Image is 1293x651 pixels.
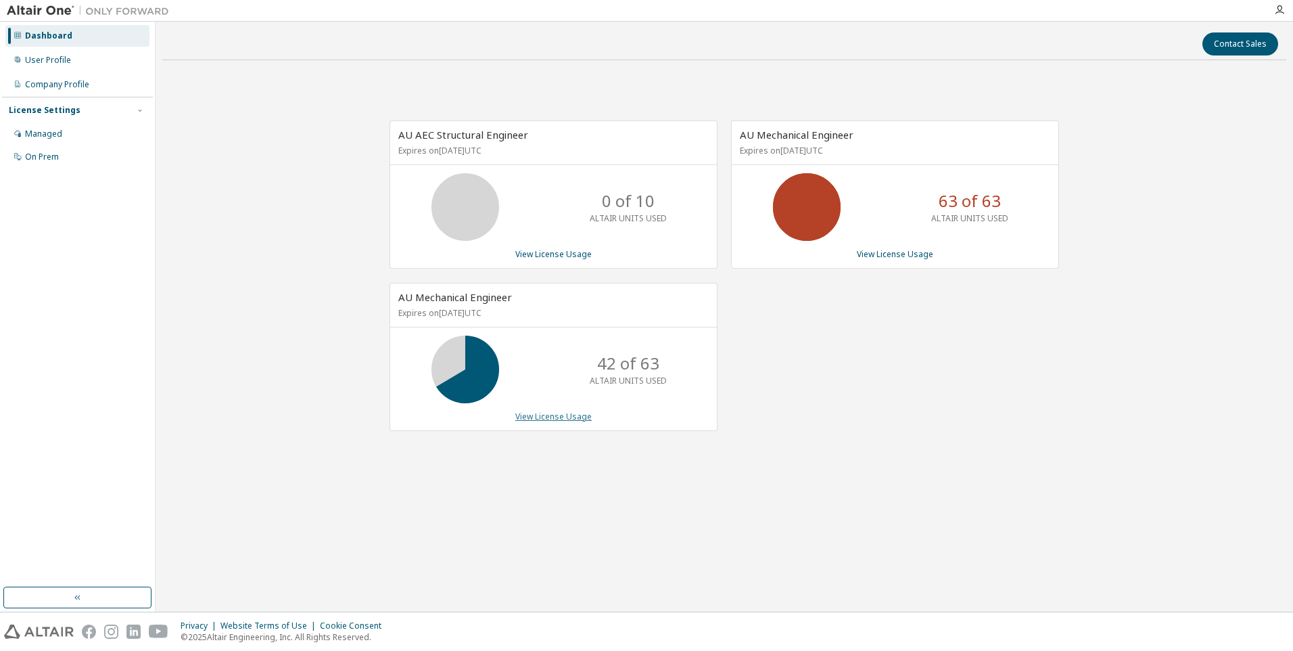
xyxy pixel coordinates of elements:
[220,621,320,631] div: Website Terms of Use
[398,290,512,304] span: AU Mechanical Engineer
[515,248,592,260] a: View License Usage
[25,129,62,139] div: Managed
[398,307,705,319] p: Expires on [DATE] UTC
[149,625,168,639] img: youtube.svg
[602,189,655,212] p: 0 of 10
[740,128,853,141] span: AU Mechanical Engineer
[398,145,705,156] p: Expires on [DATE] UTC
[597,352,659,375] p: 42 of 63
[740,145,1047,156] p: Expires on [DATE] UTC
[181,631,390,643] p: © 2025 Altair Engineering, Inc. All Rights Reserved.
[320,621,390,631] div: Cookie Consent
[590,212,667,224] p: ALTAIR UNITS USED
[590,375,667,386] p: ALTAIR UNITS USED
[25,30,72,41] div: Dashboard
[7,4,176,18] img: Altair One
[9,105,80,116] div: License Settings
[1202,32,1278,55] button: Contact Sales
[398,128,528,141] span: AU AEC Structural Engineer
[515,411,592,422] a: View License Usage
[931,212,1008,224] p: ALTAIR UNITS USED
[181,621,220,631] div: Privacy
[25,152,59,162] div: On Prem
[857,248,933,260] a: View License Usage
[104,625,118,639] img: instagram.svg
[25,79,89,90] div: Company Profile
[126,625,141,639] img: linkedin.svg
[82,625,96,639] img: facebook.svg
[4,625,74,639] img: altair_logo.svg
[25,55,71,66] div: User Profile
[939,189,1001,212] p: 63 of 63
